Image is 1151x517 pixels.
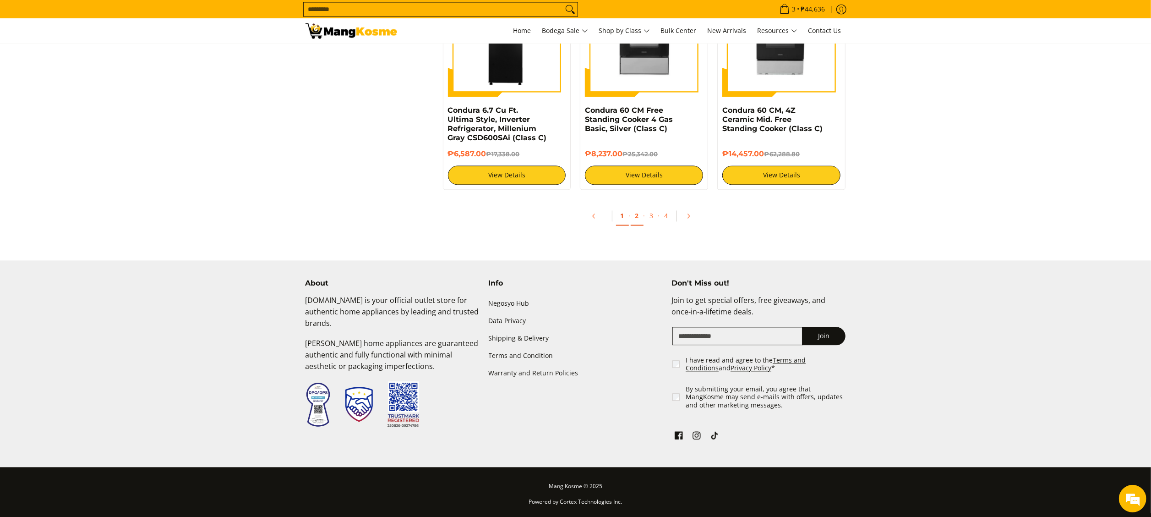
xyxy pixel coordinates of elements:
img: Data Privacy Seal [305,382,331,427]
a: Data Privacy [489,312,663,330]
a: Condura 60 CM Free Standing Cooker 4 Gas Basic, Silver (Class C) [585,106,673,133]
a: Condura 6.7 Cu Ft. Ultima Style, Inverter Refrigerator, Millenium Gray CSD600SAi (Class C) [448,106,547,142]
ul: Pagination [438,203,851,233]
span: · [658,211,660,220]
span: · [629,211,631,220]
del: ₱62,288.80 [764,150,800,158]
h4: Don't Miss out! [671,279,846,288]
span: Bulk Center [661,26,697,35]
label: By submitting your email, you agree that MangKosme may send e-mails with offers, updates and othe... [686,385,846,409]
h4: Info [489,279,663,288]
span: Bodega Sale [542,25,588,37]
span: Shop by Class [599,25,650,37]
a: View Details [722,165,840,185]
img: Trustmark QR [387,381,420,428]
label: I have read and agree to the and * [686,356,846,372]
p: [DOMAIN_NAME] is your official outlet store for authentic home appliances by leading and trusted ... [305,295,480,338]
button: Join [802,327,846,345]
a: View Details [585,165,703,185]
a: Negosyo Hub [489,295,663,312]
a: Bodega Sale [538,18,593,43]
span: 3 [791,6,797,12]
p: Mang Kosme © 2025 [305,481,846,497]
p: [PERSON_NAME] home appliances are guaranteed authentic and fully functional with minimal aestheti... [305,338,480,381]
button: Search [563,2,578,16]
a: New Arrivals [703,18,751,43]
a: See Mang Kosme on Instagram [690,429,703,445]
h4: About [305,279,480,288]
a: See Mang Kosme on Facebook [672,429,685,445]
a: Condura 60 CM, 4Z Ceramic Mid. Free Standing Cooker (Class C) [722,106,823,133]
img: Class C Home &amp; Business Appliances: Up to 70% Off l Mang Kosme | Page 2 [305,23,397,38]
a: 4 [660,207,673,225]
a: See Mang Kosme on TikTok [708,429,721,445]
span: • [777,4,828,14]
a: View Details [448,165,566,185]
span: ₱44,636 [800,6,827,12]
del: ₱25,342.00 [622,150,658,158]
a: 3 [645,207,658,225]
span: · [644,211,645,220]
a: Home [509,18,536,43]
a: Terms and Conditions [686,356,806,373]
h6: ₱6,587.00 [448,149,566,159]
a: Bulk Center [656,18,701,43]
del: ₱17,338.00 [486,150,520,158]
a: Privacy Policy [731,363,771,372]
h6: ₱14,457.00 [722,149,840,159]
span: Contact Us [808,26,841,35]
img: Trustmark Seal [345,387,373,422]
p: Join to get special offers, free giveaways, and once-in-a-lifetime deals. [671,295,846,327]
nav: Main Menu [406,18,846,43]
a: Warranty and Return Policies [489,364,663,382]
p: Powered by Cortex Technologies Inc. [305,496,846,512]
a: 2 [631,207,644,225]
a: 1 [616,207,629,225]
h6: ₱8,237.00 [585,149,703,159]
a: Terms and Condition [489,347,663,364]
a: Shop by Class [595,18,655,43]
a: Shipping & Delivery [489,330,663,347]
span: Resources [758,25,797,37]
span: Home [513,26,531,35]
a: Contact Us [804,18,846,43]
a: Resources [753,18,802,43]
span: New Arrivals [708,26,747,35]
